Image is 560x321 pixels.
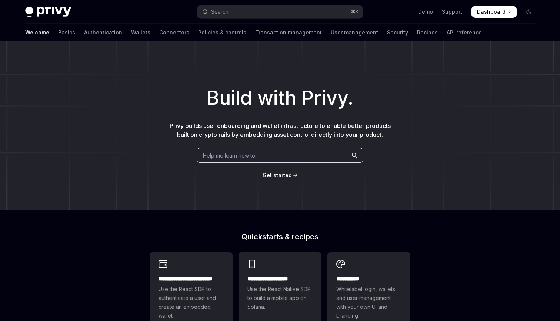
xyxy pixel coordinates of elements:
h1: Build with Privy. [12,84,548,112]
a: Wallets [131,24,150,41]
a: Connectors [159,24,189,41]
a: Demo [418,8,433,16]
a: Support [442,8,462,16]
h2: Quickstarts & recipes [150,233,410,240]
a: Dashboard [471,6,517,18]
span: Help me learn how to… [203,152,259,159]
span: Use the React SDK to authenticate a user and create an embedded wallet. [159,285,224,320]
span: Use the React Native SDK to build a mobile app on Solana. [247,285,313,311]
a: Get started [263,172,292,179]
a: Recipes [417,24,438,41]
a: API reference [447,24,482,41]
span: Whitelabel login, wallets, and user management with your own UI and branding. [336,285,401,320]
a: Welcome [25,24,49,41]
a: Basics [58,24,75,41]
img: dark logo [25,7,71,17]
a: Transaction management [255,24,322,41]
span: Get started [263,172,292,178]
a: Authentication [84,24,122,41]
button: Open search [197,5,363,18]
span: Dashboard [477,8,506,16]
button: Toggle dark mode [523,6,535,18]
span: Privy builds user onboarding and wallet infrastructure to enable better products built on crypto ... [170,122,391,138]
a: Security [387,24,408,41]
a: Policies & controls [198,24,246,41]
a: User management [331,24,378,41]
span: ⌘ K [351,9,359,15]
div: Search... [211,7,232,16]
